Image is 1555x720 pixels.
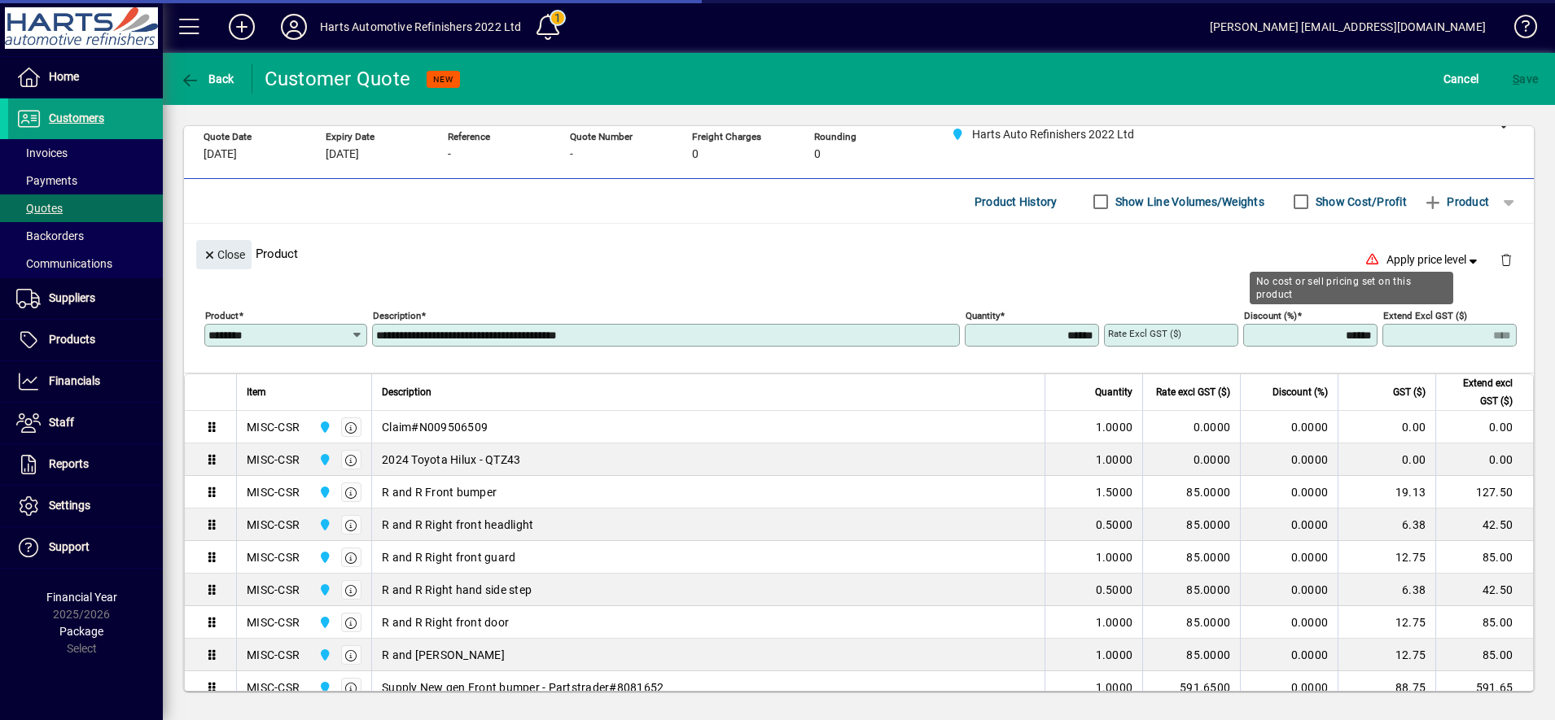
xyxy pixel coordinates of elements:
td: 0.0000 [1240,476,1338,508]
a: Knowledge Base [1502,3,1535,56]
div: 0.0000 [1153,419,1230,435]
span: GST ($) [1393,383,1426,401]
td: 0.00 [1435,443,1533,476]
div: MISC-CSR [247,517,300,533]
a: Home [8,57,163,98]
span: 1.0000 [1096,679,1133,696]
label: Show Line Volumes/Weights [1112,194,1264,210]
div: [PERSON_NAME] [EMAIL_ADDRESS][DOMAIN_NAME] [1210,14,1486,40]
mat-label: Quantity [966,310,1000,321]
span: Harts Auto Refinishers 2022 Ltd [314,516,333,534]
app-page-header-button: Delete [1487,252,1526,267]
button: Add [216,12,268,41]
a: Staff [8,403,163,443]
span: Close [203,242,245,268]
span: 0.5000 [1096,582,1133,598]
td: 12.75 [1338,606,1435,639]
a: Support [8,527,163,568]
td: 6.38 [1338,574,1435,606]
td: 0.0000 [1240,443,1338,476]
mat-label: Extend excl GST ($) [1383,310,1467,321]
span: Harts Auto Refinishers 2022 Ltd [314,548,333,566]
span: Harts Auto Refinishers 2022 Ltd [314,646,333,664]
td: 19.13 [1338,476,1435,508]
span: Package [59,625,103,638]
span: R and [PERSON_NAME] [382,647,505,663]
div: 85.0000 [1153,484,1230,500]
div: MISC-CSR [247,647,300,663]
div: 85.0000 [1153,517,1230,533]
span: Customers [49,111,104,124]
span: 1.0000 [1096,419,1133,435]
td: 0.00 [1338,411,1435,443]
div: MISC-CSR [247,679,300,696]
span: Payments [16,174,77,187]
span: 1.0000 [1096,549,1133,565]
div: MISC-CSR [247,419,300,435]
span: 1.5000 [1096,484,1133,500]
span: Staff [49,416,74,429]
a: Invoices [8,139,163,167]
span: Communications [16,257,112,270]
span: - [448,148,451,161]
span: 0 [814,148,821,161]
span: Extend excl GST ($) [1446,374,1513,410]
span: Claim#N009506509 [382,419,488,435]
a: Products [8,320,163,360]
label: Show Cost/Profit [1312,194,1407,210]
div: 0.0000 [1153,452,1230,468]
span: NEW [433,74,453,85]
span: 2024 Toyota Hilux - QTZ43 [382,452,520,468]
button: Back [176,64,239,94]
div: MISC-CSR [247,614,300,631]
span: - [570,148,573,161]
td: 0.00 [1435,411,1533,443]
td: 12.75 [1338,639,1435,671]
div: 85.0000 [1153,582,1230,598]
td: 591.65 [1435,671,1533,704]
mat-label: Rate excl GST ($) [1108,328,1181,339]
span: Quantity [1095,383,1132,401]
div: No cost or sell pricing set on this product [1250,272,1453,304]
span: R and R Right front guard [382,549,515,565]
a: Quotes [8,194,163,222]
td: 0.0000 [1240,606,1338,639]
span: Financial Year [46,591,117,604]
span: Quotes [16,202,63,215]
td: 127.50 [1435,476,1533,508]
td: 0.0000 [1240,639,1338,671]
td: 12.75 [1338,541,1435,574]
span: [DATE] [204,148,237,161]
span: Description [382,383,431,401]
div: Customer Quote [265,66,411,92]
span: ave [1513,66,1538,92]
a: Backorders [8,222,163,250]
a: Payments [8,167,163,194]
span: Harts Auto Refinishers 2022 Ltd [314,613,333,631]
span: Backorders [16,229,84,242]
div: MISC-CSR [247,582,300,598]
span: Suppliers [49,291,95,304]
td: 0.0000 [1240,541,1338,574]
span: Products [49,333,95,346]
span: 1.0000 [1096,614,1133,631]
span: 0 [692,148,699,161]
span: Harts Auto Refinishers 2022 Ltd [314,418,333,436]
span: Harts Auto Refinishers 2022 Ltd [314,679,333,696]
span: Back [180,72,234,85]
div: MISC-CSR [247,452,300,468]
span: Item [247,383,266,401]
mat-label: Product [205,310,239,321]
span: 1.0000 [1096,647,1133,663]
a: Communications [8,250,163,277]
span: 1.0000 [1096,452,1133,468]
span: Support [49,540,90,553]
td: 0.0000 [1240,574,1338,606]
div: MISC-CSR [247,549,300,565]
div: Harts Automotive Refinishers 2022 Ltd [320,14,521,40]
span: 0.5000 [1096,517,1133,533]
td: 0.0000 [1240,508,1338,541]
span: Invoices [16,146,68,159]
span: Financials [49,374,100,387]
button: Close [196,240,252,269]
